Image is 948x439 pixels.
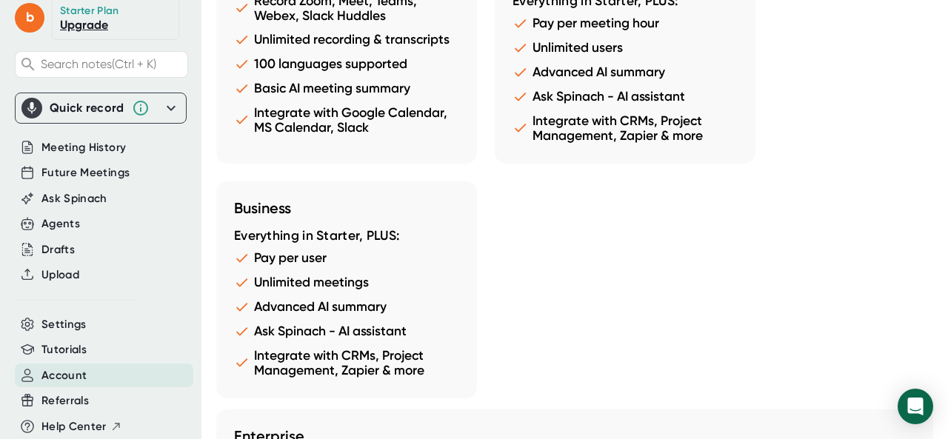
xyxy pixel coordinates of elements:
li: Advanced AI summary [513,64,738,80]
li: Integrate with Google Calendar, MS Calendar, Slack [234,105,459,135]
li: Advanced AI summary [234,299,459,315]
li: Ask Spinach - AI assistant [513,89,738,104]
li: Unlimited meetings [234,275,459,290]
div: Everything in Starter, PLUS: [234,228,459,244]
button: Account [41,367,87,384]
button: Settings [41,316,87,333]
div: Starter Plan [60,4,119,18]
li: Ask Spinach - AI assistant [234,324,459,339]
li: Unlimited recording & transcripts [234,32,459,47]
span: Help Center [41,418,107,435]
button: Drafts [41,241,75,258]
li: Basic AI meeting summary [234,81,459,96]
button: Referrals [41,392,89,409]
span: b [15,3,44,33]
li: 100 languages supported [234,56,459,72]
button: Agents [41,215,80,232]
li: Integrate with CRMs, Project Management, Zapier & more [234,348,459,378]
div: Open Intercom Messenger [898,389,933,424]
button: Help Center [41,418,122,435]
button: Meeting History [41,139,126,156]
a: Upgrade [60,18,108,32]
li: Unlimited users [513,40,738,56]
div: Quick record [50,101,124,115]
button: Ask Spinach [41,190,107,207]
div: Quick record [21,93,180,123]
li: Pay per user [234,250,459,266]
h3: Business [234,199,459,217]
button: Future Meetings [41,164,130,181]
button: Tutorials [41,341,87,358]
button: Upload [41,267,79,284]
li: Pay per meeting hour [513,16,738,31]
li: Integrate with CRMs, Project Management, Zapier & more [513,113,738,143]
span: Search notes (Ctrl + K) [41,57,156,71]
